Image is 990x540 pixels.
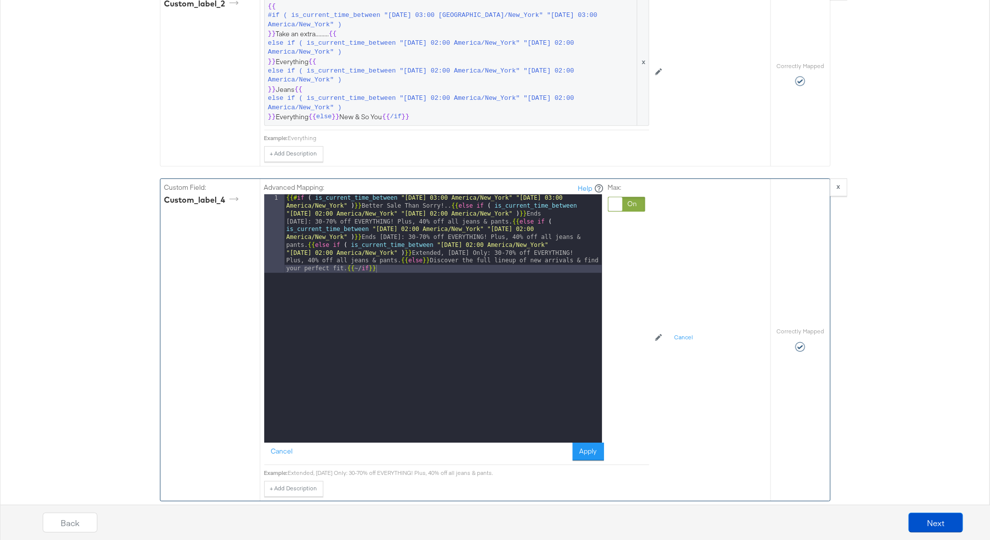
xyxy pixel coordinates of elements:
[268,2,276,11] span: {{
[268,2,645,122] span: Take an extra......... Everything Jeans Everything New & So You
[308,112,316,122] span: {{
[264,443,300,461] button: Cancel
[268,39,635,57] span: else if ( is_current_time_between "[DATE] 02:00 America/New_York" "[DATE] 02:00 America/New_York" )
[288,134,649,142] div: Everything
[268,57,276,67] span: }}
[268,85,276,94] span: }}
[295,85,303,94] span: {{
[264,469,288,477] div: Example:
[264,134,288,142] div: Example:
[776,62,824,70] label: Correctly Mapped
[268,29,276,39] span: }}
[332,112,340,122] span: }}
[268,112,276,122] span: }}
[288,469,649,477] div: Extended, [DATE] Only: 30-70% off EVERYTHING! Plus, 40% off all jeans & pants.
[264,183,325,192] label: Advanced Mapping:
[830,178,847,196] button: x
[608,183,645,192] label: Max:
[164,183,256,192] label: Custom Field:
[402,112,410,122] span: }}
[164,194,242,206] div: custom_label_4
[268,11,635,29] span: #if ( is_current_time_between "[DATE] 03:00 [GEOGRAPHIC_DATA]/New_York" "[DATE] 03:00 America/New...
[268,94,635,112] span: else if ( is_current_time_between "[DATE] 02:00 America/New_York" "[DATE] 02:00 America/New_York" )
[776,327,824,335] label: Correctly Mapped
[837,182,840,191] strong: x
[390,112,401,122] span: /if
[573,443,604,461] button: Apply
[316,112,332,122] span: else
[308,57,316,67] span: {{
[264,194,285,273] div: 1
[578,184,593,193] a: Help
[43,513,97,533] button: Back
[264,146,323,162] button: + Add Description
[382,112,390,122] span: {{
[668,330,699,346] button: Cancel
[264,481,323,497] button: + Add Description
[909,513,963,533] button: Next
[268,67,635,85] span: else if ( is_current_time_between "[DATE] 02:00 America/New_York" "[DATE] 02:00 America/New_York" )
[329,29,337,39] span: {{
